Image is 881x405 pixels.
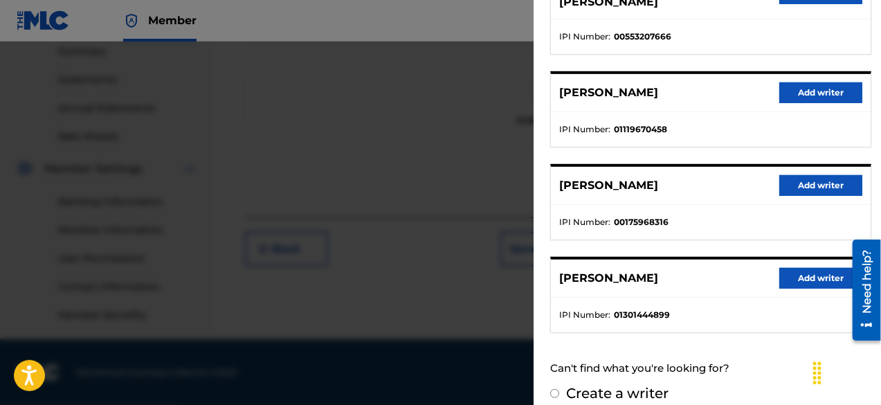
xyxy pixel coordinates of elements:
[559,84,658,101] p: [PERSON_NAME]
[17,10,70,30] img: MLC Logo
[559,30,610,43] span: IPI Number :
[614,309,670,321] strong: 01301444899
[614,216,669,228] strong: 00175968316
[559,177,658,194] p: [PERSON_NAME]
[123,12,140,29] img: Top Rightsholder
[812,339,881,405] iframe: Chat Widget
[559,123,610,136] span: IPI Number :
[614,30,671,43] strong: 00553207666
[614,123,667,136] strong: 01119670458
[842,235,881,346] iframe: Resource Center
[559,216,610,228] span: IPI Number :
[779,268,862,289] button: Add writer
[559,309,610,321] span: IPI Number :
[566,385,669,402] label: Create a writer
[806,352,828,394] div: Drag
[550,354,871,384] div: Can't find what you're looking for?
[559,270,658,287] p: [PERSON_NAME]
[779,175,862,196] button: Add writer
[148,12,197,28] span: Member
[779,82,862,103] button: Add writer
